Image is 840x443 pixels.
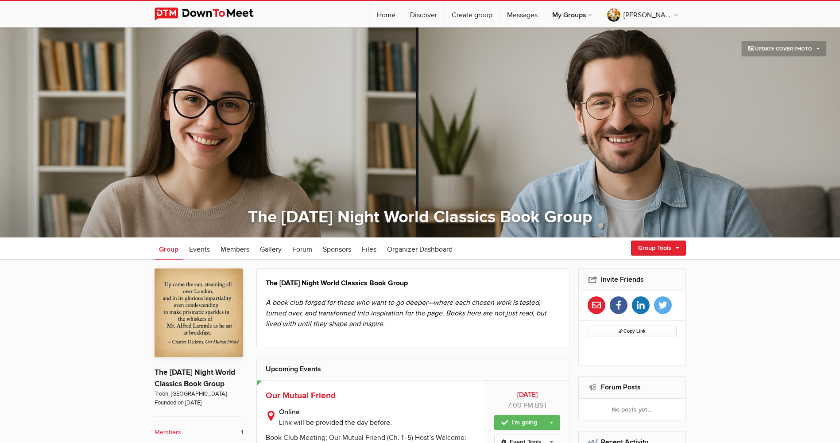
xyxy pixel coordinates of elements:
[221,245,249,254] span: Members
[494,389,560,400] b: [DATE]
[741,41,827,57] a: Update Cover Photo
[494,415,560,430] a: I'm going
[601,383,641,392] a: Forum Posts
[631,241,686,256] a: Group Tools
[155,427,243,437] a: Members 1
[600,1,685,27] a: [PERSON_NAME]
[387,245,453,254] span: Organizer Dashboard
[266,390,336,401] a: Our Mutual Friend
[545,1,600,27] a: My Groups
[279,407,476,417] b: Online
[318,237,356,260] a: Sponsors
[159,245,178,254] span: Group
[362,245,376,254] span: Files
[189,245,210,254] span: Events
[155,390,243,398] span: Troon, [GEOGRAPHIC_DATA]
[216,237,254,260] a: Members
[357,237,381,260] a: Files
[155,237,183,260] a: Group
[445,1,499,27] a: Create group
[279,418,392,427] span: Link will be provided the day before.
[403,1,444,27] a: Discover
[155,427,181,437] b: Members
[383,237,457,260] a: Organizer Dashboard
[155,399,243,407] span: Founded on [DATE]
[288,237,317,260] a: Forum
[260,245,282,254] span: Gallery
[266,298,546,328] em: A book club forged for those who want to go deeper—where each chosen work is tested, turned over,...
[185,237,214,260] a: Events
[588,326,677,337] button: Copy Link
[255,237,286,260] a: Gallery
[155,268,243,357] img: The Friday Night World Classics Book Group
[370,1,403,27] a: Home
[588,269,677,290] h2: Invite Friends
[323,245,351,254] span: Sponsors
[155,8,267,21] img: DownToMeet
[535,401,547,410] span: Europe/London
[619,328,646,334] span: Copy Link
[241,427,243,437] span: 1
[500,1,545,27] a: Messages
[507,401,533,410] span: 7:00 PM
[292,245,312,254] span: Forum
[266,279,408,288] strong: The [DATE] Night World Classics Book Group
[266,358,561,380] h2: Upcoming Events
[579,399,685,420] div: No posts yet...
